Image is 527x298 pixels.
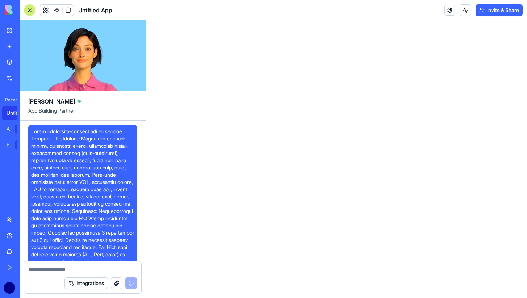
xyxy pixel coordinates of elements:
[2,97,17,103] span: Recent
[64,277,108,289] button: Integrations
[15,125,27,133] div: TRY
[5,5,50,15] img: logo
[2,106,31,120] a: Untitled App
[28,107,137,120] span: App Building Partner
[7,141,10,148] div: Feedback Form
[28,97,75,106] span: [PERSON_NAME]
[476,4,523,16] button: Invite & Share
[78,6,112,14] span: Untitled App
[4,282,15,294] img: ACg8ocJBP9eZZRQ85ExYXtjFdQduTM9k3CgFSk5RgYQNv3uAgFZKNZCA=s96-c
[15,140,27,149] div: TRY
[2,138,31,152] a: Feedback FormTRY
[2,122,31,136] a: AI Logo GeneratorTRY
[7,125,10,133] div: AI Logo Generator
[7,109,27,117] div: Untitled App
